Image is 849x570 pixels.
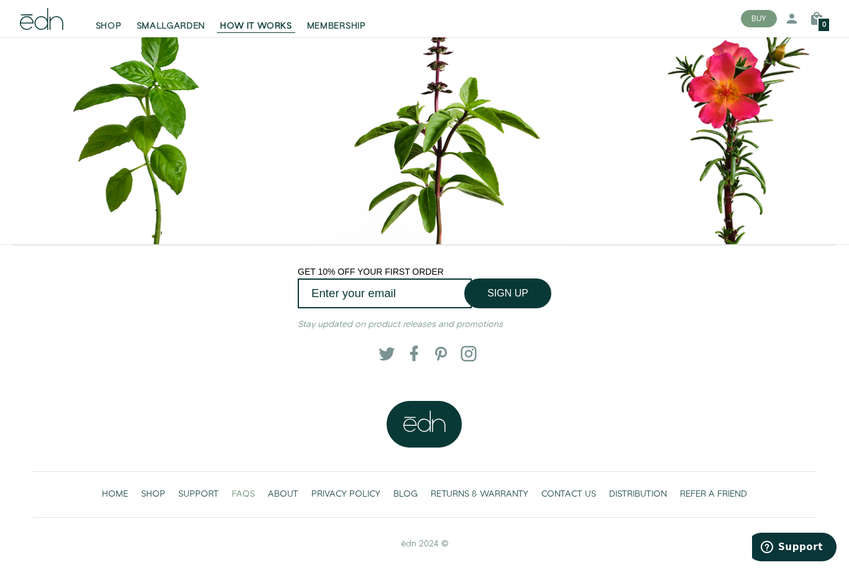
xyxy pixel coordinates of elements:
[387,482,424,507] a: BLOG
[305,482,387,507] a: PRIVACY POLICY
[307,20,366,32] span: MEMBERSHIP
[172,482,226,507] a: SUPPORT
[752,533,837,564] iframe: Opens a widget where you can find more information
[96,482,135,507] a: HOME
[220,20,291,32] span: HOW IT WORKS
[88,5,129,32] a: SHOP
[535,482,603,507] a: CONTACT US
[741,10,777,27] button: BUY
[262,482,305,507] a: ABOUT
[393,488,418,500] span: BLOG
[311,488,380,500] span: PRIVACY POLICY
[300,5,374,32] a: MEMBERSHIP
[129,5,213,32] a: SMALLGARDEN
[96,20,122,32] span: SHOP
[141,488,165,500] span: SHOP
[213,5,299,32] a: HOW IT WORKS
[298,267,444,277] span: GET 10% OFF YOUR FIRST ORDER
[298,278,472,308] input: Enter your email
[102,488,128,500] span: HOME
[226,482,262,507] a: FAQS
[424,482,535,507] a: RETURNS & WARRANTY
[298,318,503,331] em: Stay updated on product releases and promotions
[135,482,172,507] a: SHOP
[268,488,298,500] span: ABOUT
[178,488,219,500] span: SUPPORT
[431,488,528,500] span: RETURNS & WARRANTY
[401,538,449,550] span: ēdn 2024 ©
[137,20,206,32] span: SMALLGARDEN
[603,482,674,507] a: DISTRIBUTION
[464,278,551,308] button: SIGN UP
[674,482,754,507] a: REFER A FRIEND
[822,22,826,29] span: 0
[541,488,596,500] span: CONTACT US
[609,488,667,500] span: DISTRIBUTION
[232,488,255,500] span: FAQS
[680,488,747,500] span: REFER A FRIEND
